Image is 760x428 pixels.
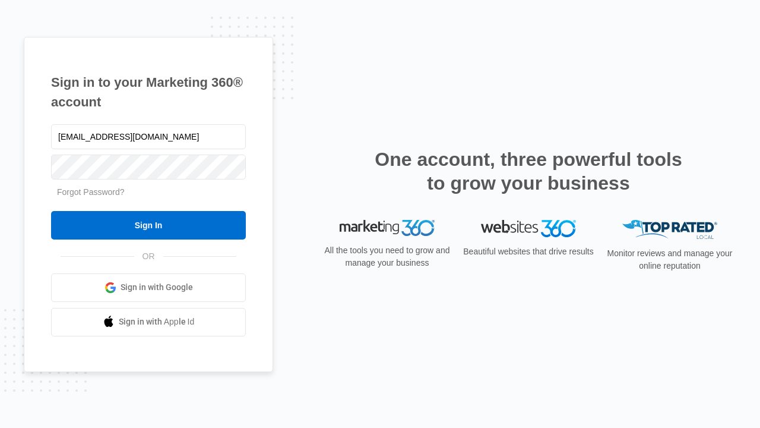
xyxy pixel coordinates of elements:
[121,281,193,294] span: Sign in with Google
[134,250,163,263] span: OR
[51,211,246,240] input: Sign In
[51,308,246,336] a: Sign in with Apple Id
[321,244,454,269] p: All the tools you need to grow and manage your business
[51,124,246,149] input: Email
[462,246,595,258] p: Beautiful websites that drive results
[119,316,195,328] span: Sign in with Apple Id
[51,273,246,302] a: Sign in with Google
[603,247,736,272] p: Monitor reviews and manage your online reputation
[622,220,717,240] img: Top Rated Local
[340,220,435,237] img: Marketing 360
[371,147,686,195] h2: One account, three powerful tools to grow your business
[57,187,125,197] a: Forgot Password?
[481,220,576,237] img: Websites 360
[51,73,246,112] h1: Sign in to your Marketing 360® account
